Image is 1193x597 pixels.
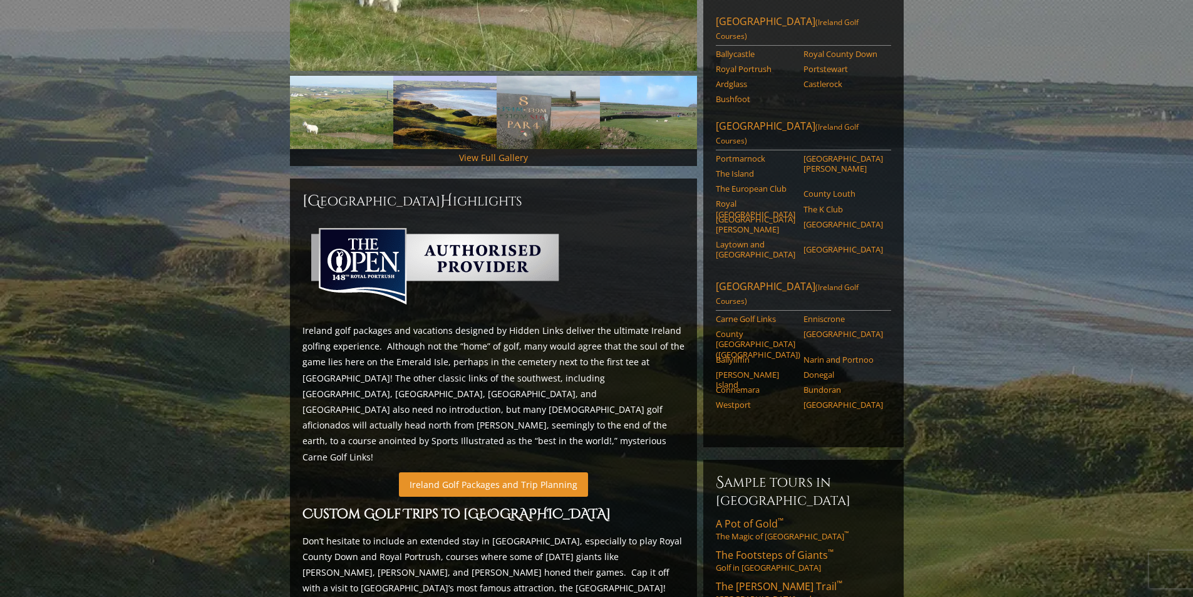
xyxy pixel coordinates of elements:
a: Donegal [803,370,883,380]
a: Royal Portrush [716,64,795,74]
h6: Sample Tours in [GEOGRAPHIC_DATA] [716,472,891,509]
span: H [440,191,453,211]
a: County Louth [803,189,883,199]
sup: ™ [828,547,834,558]
h2: Custom Golf Trips to [GEOGRAPHIC_DATA] [302,504,684,526]
a: The European Club [716,184,795,194]
a: Narin and Portnoo [803,355,883,365]
a: [GEOGRAPHIC_DATA](Ireland Golf Courses) [716,279,891,311]
a: A Pot of Gold™The Magic of [GEOGRAPHIC_DATA]™ [716,517,891,542]
a: Laytown and [GEOGRAPHIC_DATA] [716,239,795,260]
sup: ™ [778,516,783,526]
a: Royal [GEOGRAPHIC_DATA] [716,199,795,219]
a: [GEOGRAPHIC_DATA] [803,400,883,410]
a: Ardglass [716,79,795,89]
a: [GEOGRAPHIC_DATA][PERSON_NAME] [803,153,883,174]
sup: ™ [844,530,849,538]
a: View Full Gallery [459,152,528,164]
span: (Ireland Golf Courses) [716,122,859,146]
a: Enniscrone [803,314,883,324]
span: The [PERSON_NAME] Trail [716,579,842,593]
a: [GEOGRAPHIC_DATA] [803,244,883,254]
a: [PERSON_NAME] Island [716,370,795,390]
a: The Island [716,169,795,179]
a: Ballyliffin [716,355,795,365]
h2: [GEOGRAPHIC_DATA] ighlights [302,191,684,211]
a: Ballycastle [716,49,795,59]
a: [GEOGRAPHIC_DATA] [803,329,883,339]
span: (Ireland Golf Courses) [716,282,859,306]
a: [GEOGRAPHIC_DATA] [803,219,883,229]
a: County [GEOGRAPHIC_DATA] ([GEOGRAPHIC_DATA]) [716,329,795,360]
a: Portmarnock [716,153,795,164]
a: Bundoran [803,385,883,395]
a: Castlerock [803,79,883,89]
a: Royal County Down [803,49,883,59]
a: [GEOGRAPHIC_DATA][PERSON_NAME] [716,214,795,235]
sup: ™ [837,578,842,589]
span: (Ireland Golf Courses) [716,17,859,41]
a: The K Club [803,204,883,214]
a: [GEOGRAPHIC_DATA](Ireland Golf Courses) [716,119,891,150]
p: Ireland golf packages and vacations designed by Hidden Links deliver the ultimate Ireland golfing... [302,323,684,465]
a: Connemara [716,385,795,395]
a: The Footsteps of Giants™Golf in [GEOGRAPHIC_DATA] [716,548,891,573]
a: Westport [716,400,795,410]
span: The Footsteps of Giants [716,548,834,562]
a: Carne Golf Links [716,314,795,324]
a: Ireland Golf Packages and Trip Planning [399,472,588,497]
a: Bushfoot [716,94,795,104]
a: Portstewart [803,64,883,74]
span: A Pot of Gold [716,517,783,531]
a: [GEOGRAPHIC_DATA](Ireland Golf Courses) [716,14,891,46]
